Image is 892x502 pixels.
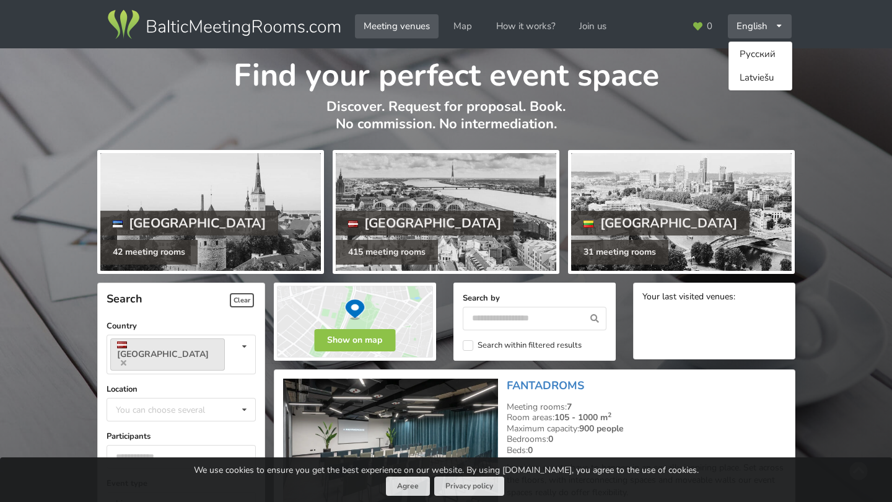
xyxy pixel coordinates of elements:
[729,66,792,90] a: Latviešu
[107,383,256,395] label: Location
[463,340,582,351] label: Search within filtered results
[97,150,324,274] a: [GEOGRAPHIC_DATA] 42 meeting rooms
[567,401,572,413] strong: 7
[336,211,514,236] div: [GEOGRAPHIC_DATA]
[434,477,504,496] a: Privacy policy
[107,320,256,332] label: Country
[548,433,553,445] strong: 0
[507,423,785,434] div: Maximum capacity:
[110,338,225,371] a: [GEOGRAPHIC_DATA]
[507,378,584,393] a: FANTADROMS
[100,240,198,265] div: 42 meeting rooms
[579,423,624,434] strong: 900 people
[355,14,439,38] a: Meeting venues
[728,14,792,38] div: English
[507,412,785,423] div: Room areas:
[386,477,430,496] button: Agree
[571,14,615,38] a: Join us
[97,48,795,95] h1: Find your perfect event space
[100,211,279,236] div: [GEOGRAPHIC_DATA]
[107,430,256,443] label: Participants
[507,402,785,413] div: Meeting rooms:
[445,14,481,38] a: Map
[97,98,795,146] p: Discover. Request for proposal. Book. No commission. No intermediation.
[507,445,785,456] div: Beds:
[107,291,142,306] span: Search
[528,444,533,456] strong: 0
[463,292,606,304] label: Search by
[571,211,750,236] div: [GEOGRAPHIC_DATA]
[274,283,436,361] img: Show on map
[314,329,395,351] button: Show on map
[113,402,233,416] div: You can choose several
[608,410,611,420] sup: 2
[571,240,668,265] div: 31 meeting rooms
[707,22,712,31] span: 0
[507,434,785,445] div: Bedrooms:
[568,150,795,274] a: [GEOGRAPHIC_DATA] 31 meeting rooms
[105,7,343,42] img: Baltic Meeting Rooms
[554,412,611,423] strong: 105 - 1000 m
[336,240,438,265] div: 415 meeting rooms
[333,150,559,274] a: [GEOGRAPHIC_DATA] 415 meeting rooms
[488,14,564,38] a: How it works?
[230,293,254,307] span: Clear
[729,42,792,66] a: Русский
[642,292,786,304] div: Your last visited venues:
